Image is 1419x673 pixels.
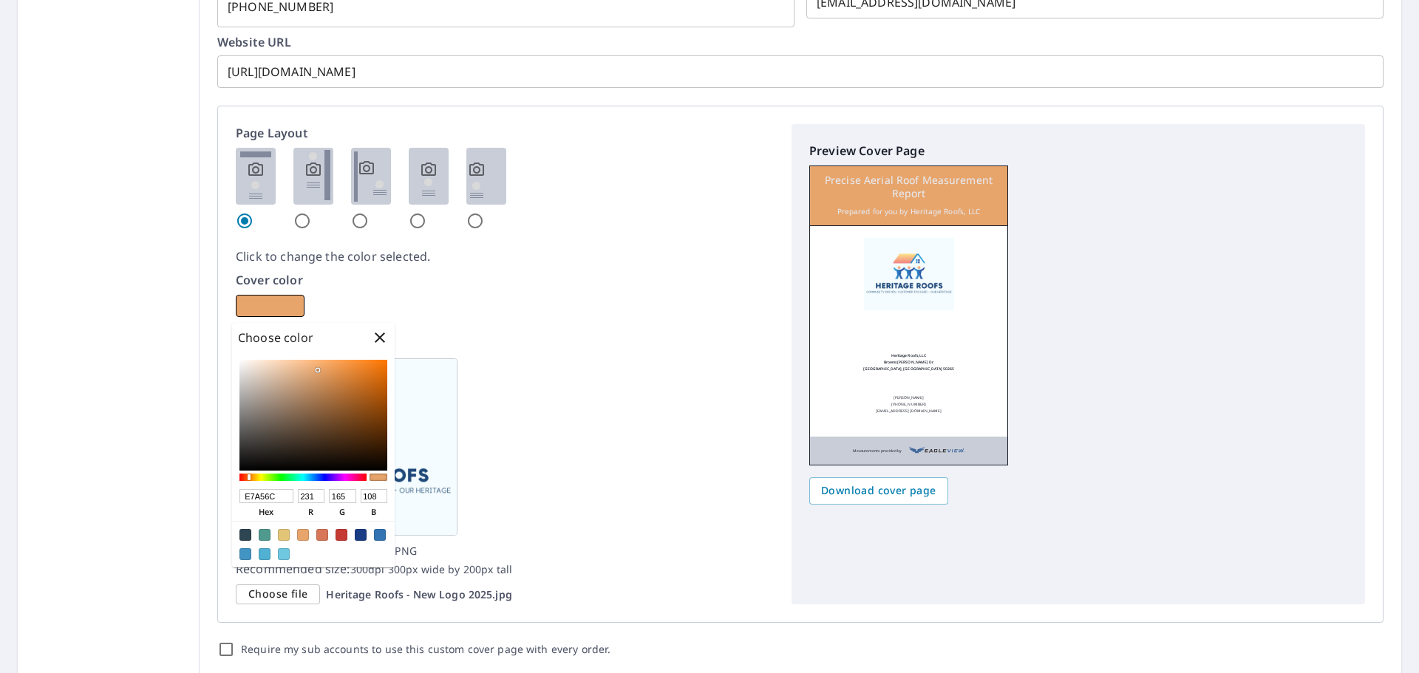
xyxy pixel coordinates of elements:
[863,366,955,372] p: [GEOGRAPHIC_DATA], [GEOGRAPHIC_DATA] 50265
[336,529,347,541] div: #C53A33
[239,529,251,541] div: #2E4552
[853,444,902,457] p: Measurements provided by
[241,640,610,658] label: Require my sub accounts to use this custom cover page with every order.
[891,401,926,408] p: [PHONE_NUMBER]
[236,247,774,265] p: Click to change the color selected.
[409,148,449,205] img: 4
[293,148,333,205] img: 2
[326,588,511,601] p: Heritage Roofs - New Logo 2025.jpg
[239,504,293,521] label: hex
[350,544,417,558] span: JPG, GIF, PNG
[238,329,313,346] p: Choose color
[297,529,309,541] div: #E7A56C
[278,548,290,560] div: #6FC7E0
[466,148,506,205] img: 5
[351,148,391,205] img: 3
[884,359,933,366] p: Browns [PERSON_NAME] Dr.
[236,542,774,578] p: Acceptable formats: Recommended size:
[259,529,270,541] div: #4F998F
[809,477,948,505] button: Download cover page
[909,444,964,457] img: EV Logo
[350,562,513,576] span: 300dpi 300px wide by 200px tall
[876,408,942,414] p: [EMAIL_ADDRESS][DOMAIN_NAME]
[259,548,270,560] div: #50B1D3
[821,482,936,500] span: Download cover page
[316,529,328,541] div: #D77659
[355,529,367,541] div: #183D85
[248,585,307,604] span: Choose file
[298,504,324,521] label: r
[817,174,1000,200] p: Precise Aerial Roof Measurement Report
[864,238,954,310] img: logo
[239,548,251,560] div: #4294C3
[374,529,386,541] div: #3375B2
[278,529,290,541] div: #E3C578
[361,504,387,521] label: b
[236,124,774,142] p: Page Layout
[809,142,1347,160] p: Preview Cover Page
[236,584,320,604] div: Choose file
[236,335,774,352] p: Logo
[329,504,355,521] label: g
[894,394,925,401] p: [PERSON_NAME]
[837,205,981,218] p: Prepared for you by Heritage Roofs, LLC
[217,36,1384,48] label: Website URL
[891,352,926,359] p: Heritage Roofs, LLC
[236,271,774,289] p: Cover color
[236,148,276,205] img: 1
